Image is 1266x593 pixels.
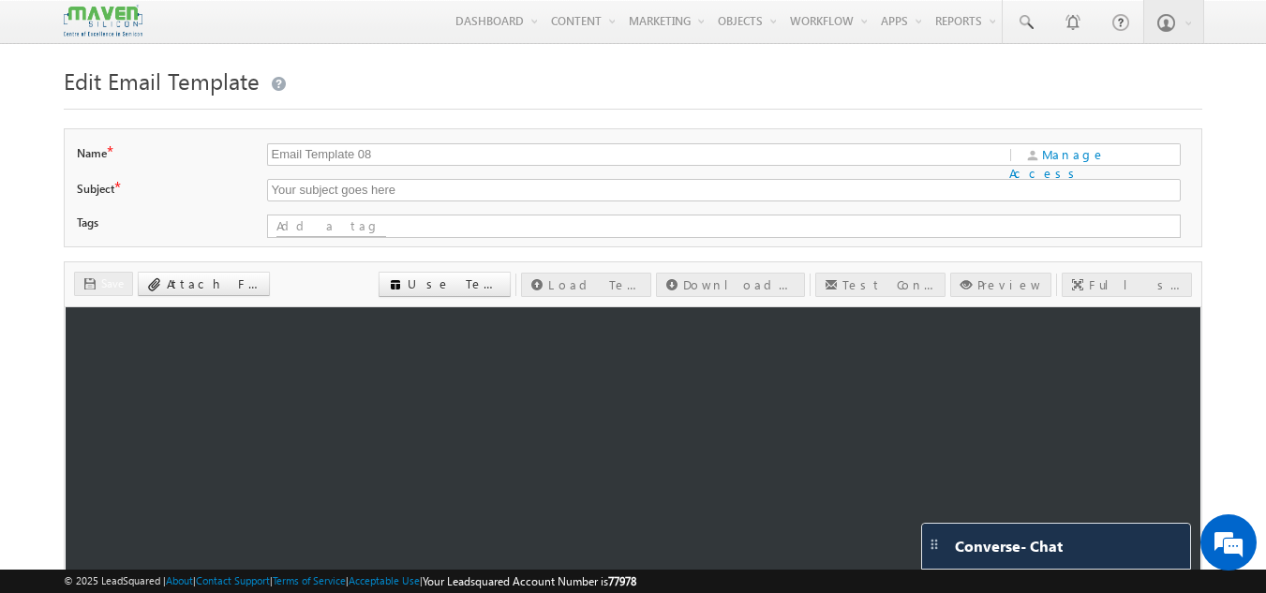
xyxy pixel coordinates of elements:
[977,276,1042,293] label: Preview
[64,66,260,96] span: Edit Email Template
[273,574,346,586] a: Terms of Service
[1007,143,1181,166] div: Manage Access
[77,179,239,198] label: Subject
[927,537,942,552] img: carter-drag
[276,217,386,237] input: Add a tag
[608,574,636,588] span: 77978
[955,538,1063,555] span: Converse - Chat
[74,272,133,296] a: Save
[349,574,420,586] a: Acceptable Use
[196,574,270,586] a: Contact Support
[683,276,796,293] label: Download Template
[842,276,936,293] label: Test Content
[64,5,142,37] img: Custom Logo
[64,572,636,590] span: © 2025 LeadSquared | | | | |
[166,574,193,586] a: About
[1089,276,1183,293] label: Full screen
[423,574,636,588] span: Your Leadsquared Account Number is
[408,275,501,292] label: Use Template
[77,143,239,162] label: Name
[1009,152,1020,156] span: |
[167,275,261,292] label: Attach File
[77,215,239,231] label: Tags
